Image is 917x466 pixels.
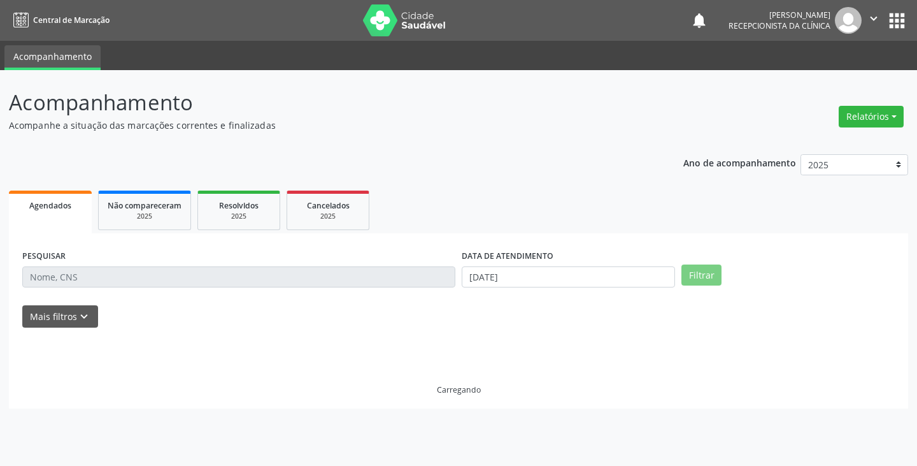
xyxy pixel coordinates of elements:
[307,200,350,211] span: Cancelados
[77,310,91,324] i: keyboard_arrow_down
[867,11,881,25] i: 
[219,200,259,211] span: Resolvidos
[207,212,271,221] div: 2025
[839,106,904,127] button: Relatórios
[729,20,830,31] span: Recepcionista da clínica
[9,10,110,31] a: Central de Marcação
[462,247,553,266] label: DATA DE ATENDIMENTO
[9,87,638,119] p: Acompanhamento
[108,200,181,211] span: Não compareceram
[437,384,481,395] div: Carregando
[462,266,675,288] input: Selecione um intervalo
[22,305,98,328] button: Mais filtroskeyboard_arrow_down
[33,15,110,25] span: Central de Marcação
[108,212,181,221] div: 2025
[4,45,101,70] a: Acompanhamento
[690,11,708,29] button: notifications
[296,212,360,221] div: 2025
[886,10,908,32] button: apps
[681,265,722,286] button: Filtrar
[22,247,66,266] label: PESQUISAR
[729,10,830,20] div: [PERSON_NAME]
[9,119,638,132] p: Acompanhe a situação das marcações correntes e finalizadas
[29,200,71,211] span: Agendados
[22,266,455,288] input: Nome, CNS
[835,7,862,34] img: img
[683,154,796,170] p: Ano de acompanhamento
[862,7,886,34] button: 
